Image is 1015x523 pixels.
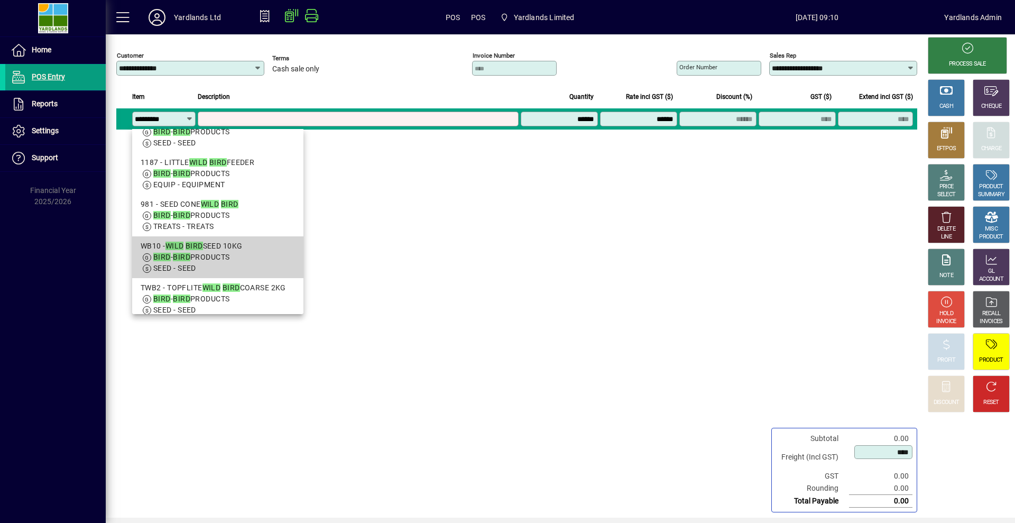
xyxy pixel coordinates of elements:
[32,99,58,108] span: Reports
[944,9,1002,26] div: Yardlands Admin
[716,91,752,103] span: Discount (%)
[186,242,203,250] em: BIRD
[770,52,796,59] mat-label: Sales rep
[937,191,956,199] div: SELECT
[132,153,303,195] mat-option: 1187 - LITTLE WILD BIRD FEEDER
[988,268,995,276] div: GL
[153,127,171,136] em: BIRD
[569,91,594,103] span: Quantity
[141,282,295,293] div: TWB2 - TOPFLITE COARSE 2KG
[937,225,955,233] div: DELETE
[153,127,229,136] span: - PRODUCTS
[117,52,144,59] mat-label: Customer
[473,52,515,59] mat-label: Invoice number
[153,306,196,314] span: SEED - SEED
[174,9,221,26] div: Yardlands Ltd
[849,482,912,495] td: 0.00
[5,118,106,144] a: Settings
[153,169,171,178] em: BIRD
[32,72,65,81] span: POS Entry
[198,91,230,103] span: Description
[496,8,578,27] span: Yardlands Limited
[153,139,196,147] span: SEED - SEED
[776,495,849,508] td: Total Payable
[153,169,229,178] span: - PRODUCTS
[223,283,240,292] em: BIRD
[471,9,486,26] span: POS
[189,158,208,167] em: WILD
[934,399,959,407] div: DISCOUNT
[272,55,336,62] span: Terms
[690,9,945,26] span: [DATE] 09:10
[141,199,295,210] div: 981 - SEED CONE
[941,233,952,241] div: LINE
[936,318,956,326] div: INVOICE
[937,356,955,364] div: PROFIT
[153,264,196,272] span: SEED - SEED
[132,111,303,153] mat-option: WB2 - WILD BIRD SEED 2KG
[979,356,1003,364] div: PRODUCT
[776,470,849,482] td: GST
[939,310,953,318] div: HOLD
[679,63,717,71] mat-label: Order number
[849,470,912,482] td: 0.00
[776,482,849,495] td: Rounding
[939,272,953,280] div: NOTE
[153,295,171,303] em: BIRD
[141,157,295,168] div: 1187 - LITTLE FEEDER
[5,91,106,117] a: Reports
[5,37,106,63] a: Home
[32,153,58,162] span: Support
[132,278,303,320] mat-option: TWB2 - TOPFLITE WILD BIRD COARSE 2KG
[939,183,954,191] div: PRICE
[981,103,1001,111] div: CHEQUE
[141,241,295,252] div: WB10 - SEED 10KG
[153,222,214,231] span: TREATS - TREATS
[859,91,913,103] span: Extend incl GST ($)
[173,211,190,219] em: BIRD
[5,145,106,171] a: Support
[201,200,219,208] em: WILD
[202,283,221,292] em: WILD
[173,253,190,261] em: BIRD
[153,253,171,261] em: BIRD
[979,233,1003,241] div: PRODUCT
[979,183,1003,191] div: PRODUCT
[153,211,171,219] em: BIRD
[173,295,190,303] em: BIRD
[446,9,460,26] span: POS
[32,126,59,135] span: Settings
[132,236,303,278] mat-option: WB10 - WILD BIRD SEED 10KG
[32,45,51,54] span: Home
[165,242,184,250] em: WILD
[937,145,956,153] div: EFTPOS
[849,433,912,445] td: 0.00
[776,433,849,445] td: Subtotal
[626,91,673,103] span: Rate incl GST ($)
[153,211,229,219] span: - PRODUCTS
[153,253,229,261] span: - PRODUCTS
[978,191,1004,199] div: SUMMARY
[810,91,832,103] span: GST ($)
[776,445,849,470] td: Freight (Incl GST)
[153,295,229,303] span: - PRODUCTS
[132,91,145,103] span: Item
[981,145,1002,153] div: CHARGE
[153,180,225,189] span: EQUIP - EQUIPMENT
[132,195,303,236] mat-option: 981 - SEED CONE WILD BIRD
[272,65,319,74] span: Cash sale only
[849,495,912,508] td: 0.00
[949,60,986,68] div: PROCESS SALE
[985,225,998,233] div: MISC
[140,8,174,27] button: Profile
[209,158,227,167] em: BIRD
[173,169,190,178] em: BIRD
[221,200,238,208] em: BIRD
[980,318,1002,326] div: INVOICES
[983,399,999,407] div: RESET
[979,276,1003,283] div: ACCOUNT
[939,103,953,111] div: CASH
[982,310,1001,318] div: RECALL
[514,9,575,26] span: Yardlands Limited
[173,127,190,136] em: BIRD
